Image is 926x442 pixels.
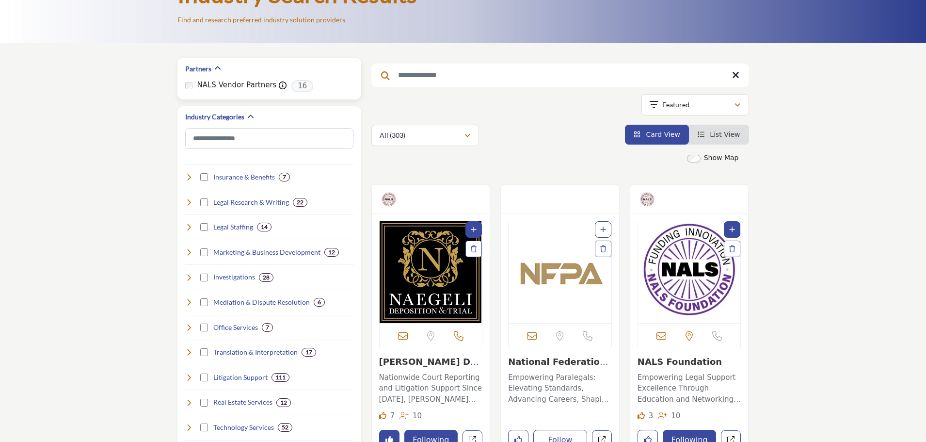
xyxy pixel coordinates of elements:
[658,410,680,422] div: Followers
[638,357,722,367] a: NALS Foundation
[379,370,483,405] a: Nationwide Court Reporting and Litigation Support Since [DATE], [PERSON_NAME] Deposition & Trial ...
[213,297,310,307] h4: Mediation & Dispute Resolution: Facilitating settlement and resolving conflicts
[379,372,483,405] p: Nationwide Court Reporting and Litigation Support Since [DATE], [PERSON_NAME] Deposition & Trial ...
[213,373,268,382] h4: Litigation Support: Services to assist during litigation process
[262,323,273,332] div: 7 Results For Office Services
[200,374,208,381] input: Select Litigation Support checkbox
[390,411,395,420] span: 7
[305,349,312,356] b: 17
[213,423,274,432] h4: Technology Services: IT support, software, hardware for law firms
[200,248,208,256] input: Select Marketing & Business Development checkbox
[213,397,272,407] h4: Real Estate Services: Assisting with property matters in legal cases
[508,357,612,367] h3: National Federation of Paralegal Associations
[197,80,277,91] label: NALS Vendor Partners
[324,248,339,257] div: 12 Results For Marketing & Business Development
[200,424,208,431] input: Select Technology Services checkbox
[257,223,271,231] div: 14 Results For Legal Staffing
[638,357,741,367] h3: NALS Foundation
[302,348,316,357] div: 17 Results For Translation & Interpretation
[200,274,208,281] input: Select Investigations checkbox
[662,100,689,110] p: Featured
[185,112,244,122] h2: Industry Categories
[698,131,740,138] a: View List
[213,347,298,357] h4: Translation & Interpretation: Language services for multilingual legal matters
[185,128,353,149] input: Search Category
[200,198,208,206] input: Select Legal Research & Writing checkbox
[508,370,612,405] a: Empowering Paralegals: Elevating Standards, Advancing Careers, Shaping the Legal Landscape Founde...
[380,221,482,323] a: Open Listing in new tab
[380,131,405,140] p: All (303)
[200,173,208,181] input: Select Insurance & Benefits checkbox
[371,125,479,146] button: All (303)
[276,398,291,407] div: 12 Results For Real Estate Services
[625,125,689,145] li: Card View
[213,247,320,257] h4: Marketing & Business Development: Helping law firms grow and attract clients
[640,192,655,207] img: NALS Vendor Partners Badge Icon
[200,324,208,331] input: Select Office Services checkbox
[291,80,313,92] span: 16
[213,323,258,332] h4: Office Services: Products and services for the law office environment
[314,298,325,307] div: 6 Results For Mediation & Dispute Resolution
[185,82,192,89] input: NALS Vendor Partners checkbox
[508,372,612,405] p: Empowering Paralegals: Elevating Standards, Advancing Careers, Shaping the Legal Landscape Founde...
[271,373,289,382] div: 111 Results For Litigation Support
[413,411,422,420] span: 10
[200,348,208,356] input: Select Translation & Interpretation checkbox
[704,153,739,163] label: Show Map
[379,357,483,367] h3: NAEGELI Deposition & Trial
[638,370,741,405] a: Empowering Legal Support Excellence Through Education and Networking The organization is a leadin...
[278,423,292,432] div: 52 Results For Technology Services
[279,173,290,181] div: 7 Results For Insurance & Benefits
[508,357,608,377] a: National Federation ...
[282,424,288,431] b: 52
[261,224,268,230] b: 14
[177,15,345,25] p: Find and research preferred industry solution providers
[213,172,275,182] h4: Insurance & Benefits: Mitigating risk and attracting talent through benefits
[638,412,645,419] i: Likes
[200,399,208,407] input: Select Real Estate Services checkbox
[213,222,253,232] h4: Legal Staffing: Providing personnel to support law firm operations
[638,372,741,405] p: Empowering Legal Support Excellence Through Education and Networking The organization is a leadin...
[200,223,208,231] input: Select Legal Staffing checkbox
[283,174,286,180] b: 7
[328,249,335,256] b: 12
[634,131,680,138] a: View Card
[213,197,289,207] h4: Legal Research & Writing: Assisting with legal research and document drafting
[379,357,483,377] a: [PERSON_NAME] Deposition &...
[259,273,273,282] div: 28 Results For Investigations
[263,274,270,281] b: 28
[471,226,477,233] a: Add To List
[382,192,396,207] img: NALS Vendor Partners Badge Icon
[509,221,611,323] img: National Federation of Paralegal Associations
[200,298,208,306] input: Select Mediation & Dispute Resolution checkbox
[638,221,741,323] a: Open Listing in new tab
[641,94,749,115] button: Featured
[293,198,307,207] div: 22 Results For Legal Research & Writing
[318,299,321,306] b: 6
[638,221,741,323] img: NALS Foundation
[266,324,269,331] b: 7
[185,64,211,74] h2: Partners
[275,374,286,381] b: 111
[671,411,680,420] span: 10
[297,199,303,206] b: 22
[380,221,482,323] img: NAEGELI Deposition & Trial
[689,125,749,145] li: List View
[710,131,740,138] span: List View
[649,411,654,420] span: 3
[646,131,680,138] span: Card View
[213,272,255,282] h4: Investigations: Gathering information and evidence for cases
[509,221,611,323] a: Open Listing in new tab
[729,226,735,233] a: Add To List
[600,226,606,233] a: Add To List
[379,412,386,419] i: Likes
[399,410,422,422] div: Followers
[280,399,287,406] b: 12
[371,64,749,87] input: Search Keyword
